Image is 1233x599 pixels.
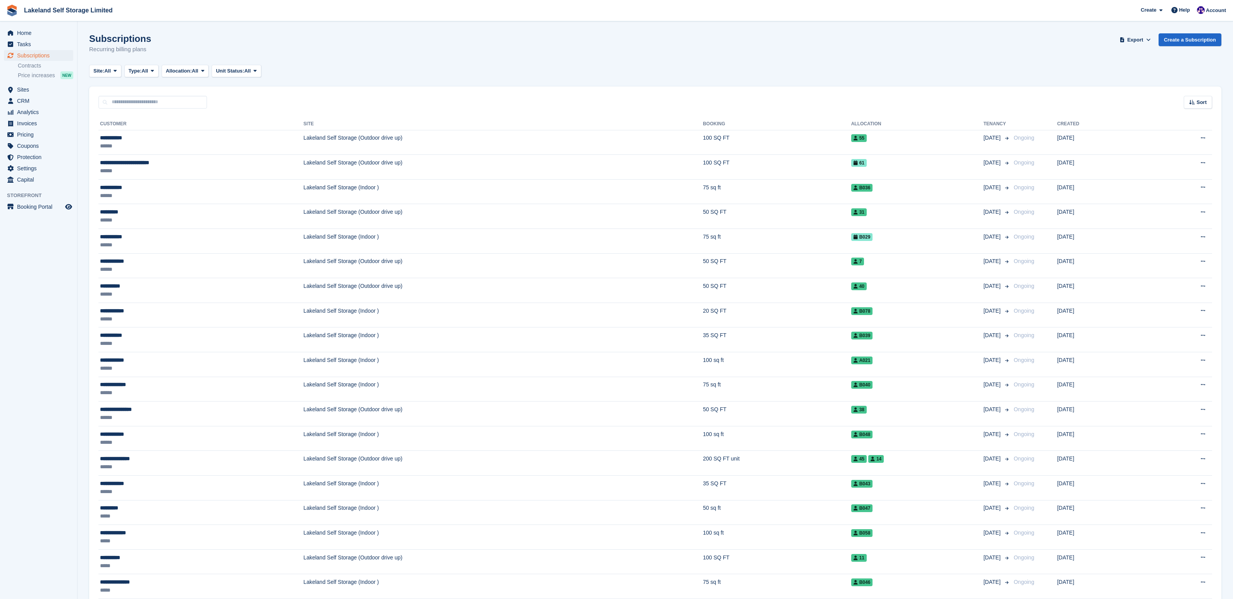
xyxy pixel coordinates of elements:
span: All [192,67,198,75]
a: menu [4,152,73,163]
td: Lakeland Self Storage (Indoor ) [304,426,703,451]
a: menu [4,107,73,118]
td: 50 SQ FT [703,253,851,278]
span: [DATE] [983,480,1002,488]
span: B029 [851,233,873,241]
td: 100 sq ft [703,426,851,451]
span: [DATE] [983,356,1002,364]
span: Ongoing [1014,184,1034,190]
th: Customer [98,118,304,130]
span: 45 [851,455,867,463]
td: Lakeland Self Storage (Outdoor drive up) [304,549,703,574]
td: 100 sq ft [703,525,851,550]
span: Storefront [7,192,77,199]
td: [DATE] [1057,549,1147,574]
span: Pricing [17,129,64,140]
span: Tasks [17,39,64,50]
td: Lakeland Self Storage (Indoor ) [304,179,703,204]
td: 100 SQ FT [703,155,851,180]
td: Lakeland Self Storage (Indoor ) [304,229,703,254]
span: Ongoing [1014,135,1034,141]
td: [DATE] [1057,253,1147,278]
span: [DATE] [983,331,1002,339]
a: Price increases NEW [18,71,73,80]
span: [DATE] [983,455,1002,463]
span: Ongoing [1014,159,1034,166]
span: Settings [17,163,64,174]
td: [DATE] [1057,402,1147,426]
td: 200 SQ FT unit [703,451,851,476]
span: B046 [851,578,873,586]
a: menu [4,39,73,50]
span: [DATE] [983,159,1002,167]
td: Lakeland Self Storage (Indoor ) [304,377,703,402]
span: Capital [17,174,64,185]
td: 75 sq ft [703,377,851,402]
th: Tenancy [983,118,1011,130]
span: Subscriptions [17,50,64,61]
img: Nick Aynsley [1197,6,1205,14]
span: All [141,67,148,75]
span: Sites [17,84,64,95]
td: Lakeland Self Storage (Outdoor drive up) [304,130,703,155]
td: 75 sq ft [703,574,851,599]
span: B036 [851,184,873,192]
span: Ongoing [1014,381,1034,388]
td: 50 SQ FT [703,204,851,229]
span: Ongoing [1014,308,1034,314]
td: [DATE] [1057,179,1147,204]
span: [DATE] [983,405,1002,414]
span: B047 [851,504,873,512]
td: Lakeland Self Storage (Indoor ) [304,303,703,327]
span: [DATE] [983,504,1002,512]
td: 100 SQ FT [703,549,851,574]
span: 55 [851,134,867,142]
td: [DATE] [1057,352,1147,377]
span: [DATE] [983,578,1002,586]
td: 50 SQ FT [703,402,851,426]
span: Price increases [18,72,55,79]
span: Protection [17,152,64,163]
span: Ongoing [1014,209,1034,215]
span: [DATE] [983,529,1002,537]
td: 75 sq ft [703,229,851,254]
span: 61 [851,159,867,167]
a: menu [4,129,73,140]
span: A021 [851,357,873,364]
td: Lakeland Self Storage (Outdoor drive up) [304,402,703,426]
td: [DATE] [1057,278,1147,303]
span: Ongoing [1014,505,1034,511]
span: [DATE] [983,208,1002,216]
span: Type: [129,67,142,75]
a: menu [4,50,73,61]
span: [DATE] [983,430,1002,438]
td: [DATE] [1057,229,1147,254]
span: 40 [851,282,867,290]
span: Booking Portal [17,201,64,212]
td: Lakeland Self Storage (Indoor ) [304,476,703,500]
h1: Subscriptions [89,33,151,44]
td: 20 SQ FT [703,303,851,327]
div: NEW [60,71,73,79]
span: Sort [1197,99,1207,106]
span: [DATE] [983,381,1002,389]
span: Home [17,28,64,38]
a: Preview store [64,202,73,211]
p: Recurring billing plans [89,45,151,54]
span: Invoices [17,118,64,129]
button: Allocation: All [162,65,209,78]
a: Contracts [18,62,73,69]
td: [DATE] [1057,130,1147,155]
td: 100 sq ft [703,352,851,377]
td: 75 sq ft [703,179,851,204]
span: Create [1141,6,1156,14]
span: [DATE] [983,233,1002,241]
span: Ongoing [1014,431,1034,437]
button: Type: All [124,65,159,78]
td: [DATE] [1057,155,1147,180]
td: Lakeland Self Storage (Outdoor drive up) [304,451,703,476]
span: 14 [868,455,884,463]
span: B039 [851,332,873,339]
span: All [104,67,111,75]
td: [DATE] [1057,525,1147,550]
